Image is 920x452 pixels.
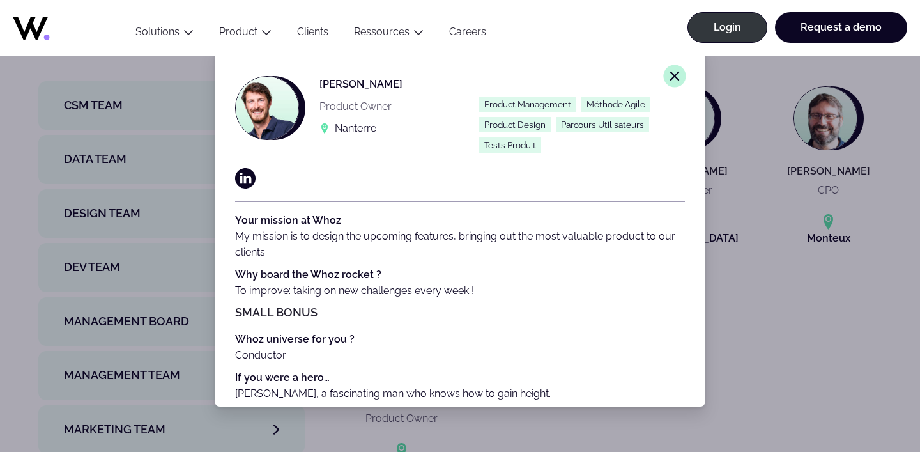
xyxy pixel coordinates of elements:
a: Ressources [354,26,410,38]
a: Product [219,26,257,38]
iframe: Chatbot [836,368,902,434]
strong: Why board the Whoz rocket ? [235,269,381,281]
h5: Small bonus [235,307,685,318]
span: Tests Produit [479,137,541,153]
button: Product [206,26,284,43]
a: Clients [284,26,341,43]
span: Méthode Agile [581,97,650,112]
strong: If you were a hero… [235,371,330,384]
p: Nanterre [335,120,376,136]
span: Product Management [479,97,576,112]
p: [PERSON_NAME] [319,76,402,92]
a: Careers [436,26,499,43]
p: Product Owner [319,98,402,114]
button: Ressources [341,26,436,43]
span: Product Design [479,117,551,132]
strong: Whoz universe for you ? [235,333,355,345]
img: Nicolas GRON [236,77,298,139]
span: My mission is to design the upcoming features, bringing out the most valuable product to our clie... [235,230,675,258]
a: Request a demo [775,12,907,43]
button: Solutions [123,26,206,43]
span: [PERSON_NAME], a fascinating man who knows how to gain height. [235,387,551,400]
span: Conductor [235,349,286,361]
span: To improve: taking on new challenges every week ! [235,284,474,297]
a: Login [687,12,767,43]
span: Parcours Utilisateurs [556,117,649,132]
strong: Your mission at Whoz [235,214,341,226]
